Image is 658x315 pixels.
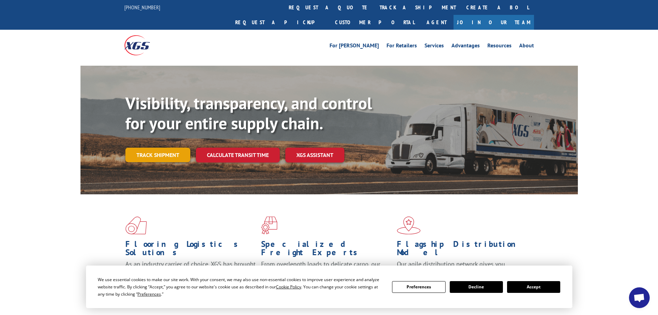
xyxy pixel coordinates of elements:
a: Track shipment [125,148,190,162]
h1: Flooring Logistics Solutions [125,240,256,260]
a: XGS ASSISTANT [285,148,344,163]
span: Our agile distribution network gives you nationwide inventory management on demand. [397,260,524,276]
a: For [PERSON_NAME] [330,43,379,50]
div: We use essential cookies to make our site work. With your consent, we may also use non-essential ... [98,276,384,298]
img: xgs-icon-flagship-distribution-model-red [397,216,421,234]
a: Request a pickup [230,15,330,30]
a: Advantages [451,43,480,50]
img: xgs-icon-total-supply-chain-intelligence-red [125,216,147,234]
a: Calculate transit time [196,148,280,163]
a: [PHONE_NUMBER] [124,4,160,11]
a: For Retailers [387,43,417,50]
a: Join Our Team [454,15,534,30]
h1: Specialized Freight Experts [261,240,392,260]
p: From overlength loads to delicate cargo, our experienced staff knows the best way to move your fr... [261,260,392,291]
b: Visibility, transparency, and control for your entire supply chain. [125,92,372,134]
button: Decline [450,281,503,293]
a: About [519,43,534,50]
span: Cookie Policy [276,284,301,290]
div: Cookie Consent Prompt [86,266,572,308]
img: xgs-icon-focused-on-flooring-red [261,216,277,234]
h1: Flagship Distribution Model [397,240,527,260]
a: Resources [487,43,512,50]
a: Agent [420,15,454,30]
a: Services [425,43,444,50]
a: Customer Portal [330,15,420,30]
span: As an industry carrier of choice, XGS has brought innovation and dedication to flooring logistics... [125,260,256,285]
div: Open chat [629,287,650,308]
button: Accept [507,281,560,293]
span: Preferences [137,291,161,297]
button: Preferences [392,281,445,293]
